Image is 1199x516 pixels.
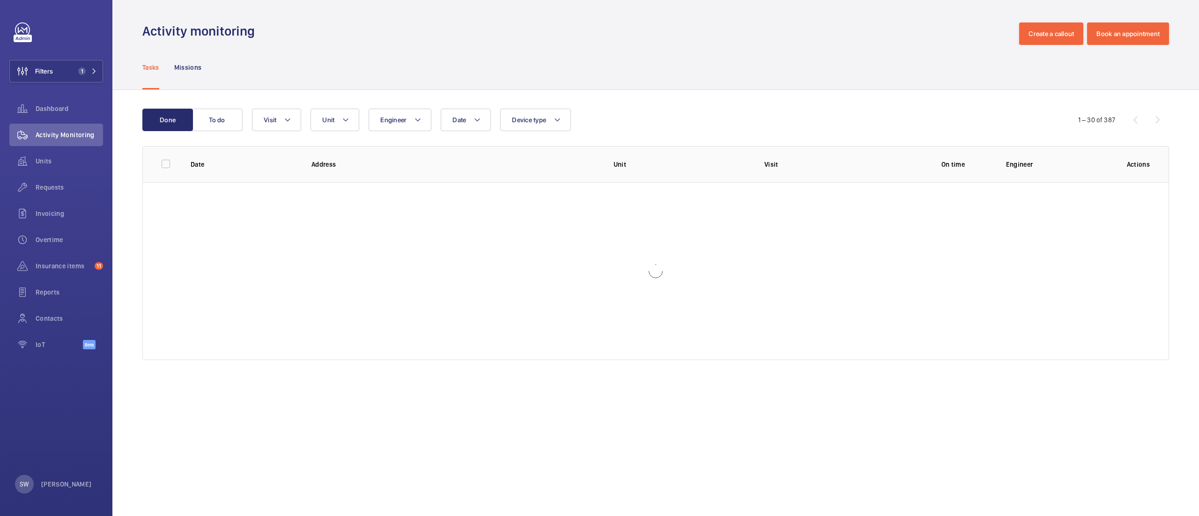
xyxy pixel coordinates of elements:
[311,160,599,169] p: Address
[1087,22,1169,45] button: Book an appointment
[142,22,260,40] h1: Activity monitoring
[500,109,571,131] button: Device type
[20,479,29,489] p: SW
[1006,160,1112,169] p: Engineer
[83,340,96,349] span: Beta
[142,63,159,72] p: Tasks
[9,60,103,82] button: Filters1
[311,109,359,131] button: Unit
[41,479,92,489] p: [PERSON_NAME]
[142,109,193,131] button: Done
[36,156,103,166] span: Units
[764,160,900,169] p: Visit
[36,183,103,192] span: Requests
[191,160,296,169] p: Date
[36,104,103,113] span: Dashboard
[36,314,103,323] span: Contacts
[512,116,546,124] span: Device type
[252,109,301,131] button: Visit
[35,66,53,76] span: Filters
[322,116,334,124] span: Unit
[36,130,103,140] span: Activity Monitoring
[95,262,103,270] span: 11
[1127,160,1150,169] p: Actions
[36,287,103,297] span: Reports
[369,109,431,131] button: Engineer
[452,116,466,124] span: Date
[264,116,276,124] span: Visit
[1019,22,1083,45] button: Create a callout
[36,261,91,271] span: Insurance items
[36,209,103,218] span: Invoicing
[380,116,407,124] span: Engineer
[78,67,86,75] span: 1
[441,109,491,131] button: Date
[36,340,83,349] span: IoT
[1078,115,1115,125] div: 1 – 30 of 387
[174,63,202,72] p: Missions
[192,109,243,131] button: To do
[36,235,103,244] span: Overtime
[915,160,991,169] p: On time
[614,160,749,169] p: Unit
